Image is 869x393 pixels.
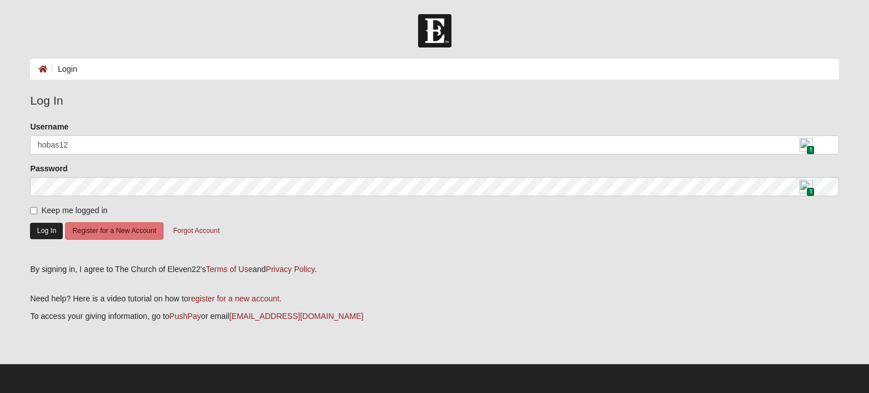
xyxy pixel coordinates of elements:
[30,121,68,132] label: Username
[30,92,838,110] legend: Log In
[266,265,315,274] a: Privacy Policy
[799,180,813,193] img: npw-badge-icon.svg
[229,312,363,321] a: [EMAIL_ADDRESS][DOMAIN_NAME]
[41,206,107,215] span: Keep me logged in
[30,163,67,174] label: Password
[166,222,227,240] button: Forgot Account
[806,187,815,197] span: 1
[806,145,815,155] span: 1
[30,310,838,322] p: To access your giving information, go to or email
[799,138,813,152] img: npw-badge-icon.svg
[48,63,77,75] li: Login
[418,14,451,47] img: Church of Eleven22 Logo
[30,207,37,214] input: Keep me logged in
[30,223,63,239] button: Log In
[206,265,252,274] a: Terms of Use
[30,264,838,275] div: By signing in, I agree to The Church of Eleven22's and .
[30,293,838,305] p: Need help? Here is a video tutorial on how to .
[169,312,201,321] a: PushPay
[188,294,279,303] a: register for a new account
[65,222,164,240] button: Register for a New Account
